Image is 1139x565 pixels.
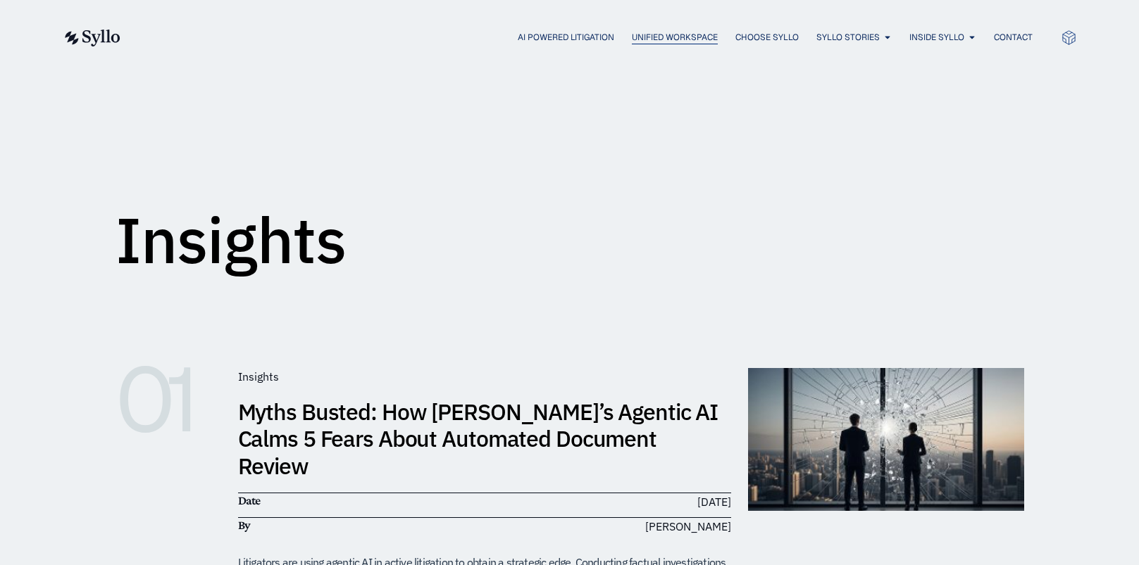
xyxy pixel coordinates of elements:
a: Syllo Stories [816,31,880,44]
h6: Date [238,493,478,509]
img: syllo [63,30,120,46]
nav: Menu [149,31,1033,44]
a: Unified Workspace [632,31,718,44]
time: [DATE] [697,495,731,509]
span: Insights [238,369,279,383]
a: Myths Busted: How [PERSON_NAME]’s Agentic AI Calms 5 Fears About Automated Document Review [238,397,718,481]
a: Inside Syllo [909,31,964,44]
a: AI Powered Litigation [518,31,614,44]
h1: Insights [116,208,347,272]
a: Contact [994,31,1033,44]
div: Menu Toggle [149,31,1033,44]
a: Choose Syllo [735,31,799,44]
h6: By [238,518,478,533]
img: muthsBusted [748,368,1024,511]
h6: 01 [116,368,221,431]
span: [PERSON_NAME] [645,518,731,535]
